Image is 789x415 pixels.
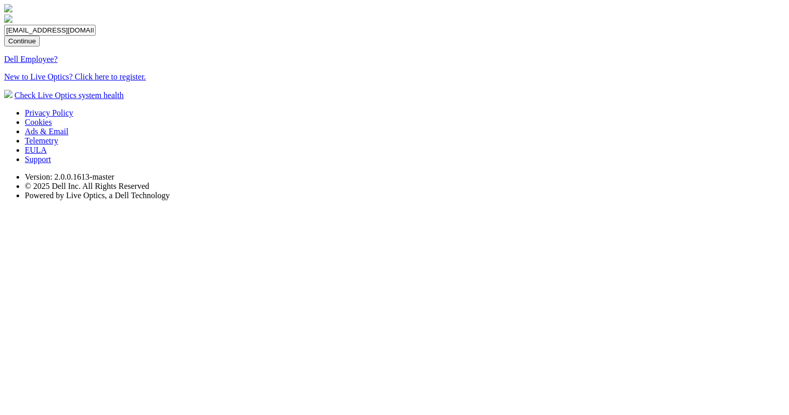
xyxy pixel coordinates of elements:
[4,14,12,23] img: liveoptics-word.svg
[4,55,58,63] a: Dell Employee?
[25,155,51,164] a: Support
[4,4,12,12] img: liveoptics-logo.svg
[25,108,73,117] a: Privacy Policy
[14,91,124,100] a: Check Live Optics system health
[25,172,785,182] li: Version: 2.0.0.1613-master
[4,36,40,46] input: Continue
[25,182,785,191] li: © 2025 Dell Inc. All Rights Reserved
[25,191,785,200] li: Powered by Live Optics, a Dell Technology
[25,127,68,136] a: Ads & Email
[25,136,58,145] a: Telemetry
[4,90,12,98] img: status-check-icon.svg
[4,25,96,36] input: email@address.com
[25,118,52,126] a: Cookies
[25,146,47,154] a: EULA
[4,72,146,81] a: New to Live Optics? Click here to register.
